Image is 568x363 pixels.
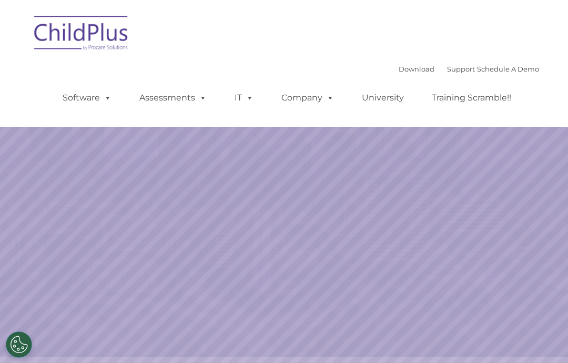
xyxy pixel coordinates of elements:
[399,65,434,73] a: Download
[421,87,522,108] a: Training Scramble!!
[271,87,344,108] a: Company
[29,8,134,61] img: ChildPlus by Procare Solutions
[129,87,217,108] a: Assessments
[477,65,539,73] a: Schedule A Demo
[399,65,539,73] font: |
[6,331,32,358] button: Cookies Settings
[224,87,264,108] a: IT
[351,87,414,108] a: University
[447,65,475,73] a: Support
[386,169,484,195] a: Learn More
[52,87,122,108] a: Software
